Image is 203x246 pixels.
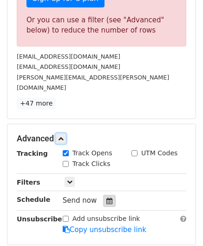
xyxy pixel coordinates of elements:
[72,148,112,158] label: Track Opens
[157,201,203,246] iframe: Chat Widget
[17,150,48,157] strong: Tracking
[72,214,140,224] label: Add unsubscribe link
[17,133,186,144] h5: Advanced
[17,74,169,92] small: [PERSON_NAME][EMAIL_ADDRESS][PERSON_NAME][DOMAIN_NAME]
[26,15,177,36] div: Or you can use a filter (see "Advanced" below) to reduce the number of rows
[17,179,40,186] strong: Filters
[63,226,146,234] a: Copy unsubscribe link
[17,98,56,109] a: +47 more
[17,63,120,70] small: [EMAIL_ADDRESS][DOMAIN_NAME]
[141,148,177,158] label: UTM Codes
[17,215,62,223] strong: Unsubscribe
[17,53,120,60] small: [EMAIL_ADDRESS][DOMAIN_NAME]
[63,196,97,205] span: Send now
[17,196,50,203] strong: Schedule
[72,159,111,169] label: Track Clicks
